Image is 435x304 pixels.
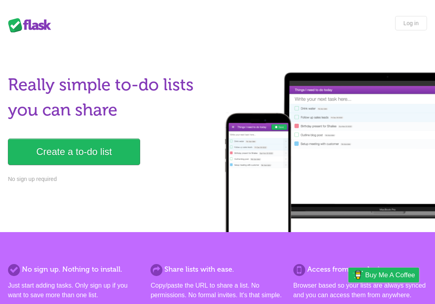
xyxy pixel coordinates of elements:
p: Browser based so your lists are always synced and you can access them from anywhere. [293,281,427,300]
p: Just start adding tasks. Only sign up if you want to save more than one list. [8,281,142,300]
p: Copy/paste the URL to share a list. No permissions. No formal invites. It's that simple. [150,281,284,300]
h2: No sign up. Nothing to install. [8,264,142,275]
p: No sign up required [8,175,213,183]
h1: Really simple to-do lists you can share [8,72,213,123]
span: Buy me a coffee [365,268,415,282]
a: Log in [395,16,427,30]
h2: Share lists with ease. [150,264,284,275]
a: Buy me a coffee [348,268,419,282]
img: Buy me a coffee [352,268,363,282]
a: Create a to-do list [8,139,140,165]
div: Flask Lists [8,18,56,32]
h2: Access from any device. [293,264,427,275]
